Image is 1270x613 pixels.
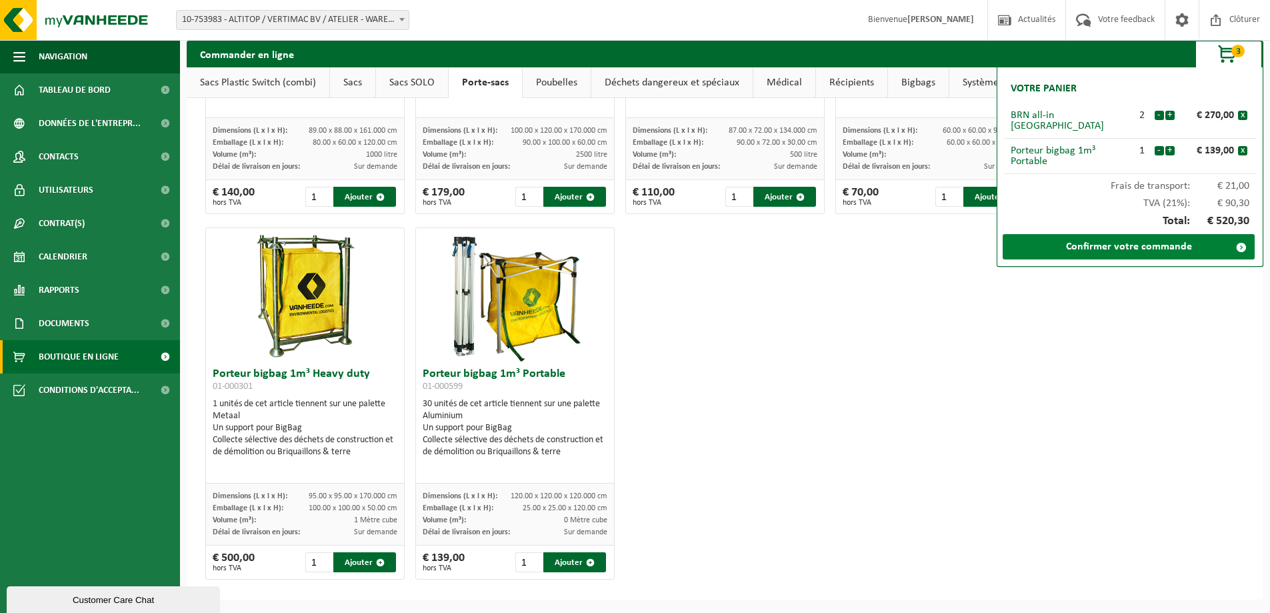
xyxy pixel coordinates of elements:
[39,307,89,340] span: Documents
[1190,198,1250,209] span: € 90,30
[729,127,817,135] span: 87.00 x 72.00 x 134.000 cm
[187,67,329,98] a: Sacs Plastic Switch (combi)
[354,516,397,524] span: 1 Mètre cube
[213,410,397,422] div: Metaal
[1011,145,1130,167] div: Porteur bigbag 1m³ Portable
[39,273,79,307] span: Rapports
[423,528,510,536] span: Délai de livraison en jours:
[1178,145,1238,156] div: € 139,00
[213,127,287,135] span: Dimensions (L x l x H):
[935,187,963,207] input: 1
[753,67,815,98] a: Médical
[7,584,223,613] iframe: chat widget
[1238,146,1247,155] button: x
[725,187,753,207] input: 1
[633,187,675,207] div: € 110,00
[543,187,606,207] button: Ajouter
[515,187,543,207] input: 1
[213,434,397,458] div: Collecte sélective des déchets de construction et de démolition ou Briquaillons & terre
[1178,110,1238,121] div: € 270,00
[633,139,703,147] span: Emballage (L x l x H):
[39,173,93,207] span: Utilisateurs
[39,240,87,273] span: Calendrier
[309,127,397,135] span: 89.00 x 88.00 x 161.000 cm
[774,163,817,171] span: Sur demande
[423,187,465,207] div: € 179,00
[213,422,397,434] div: Un support pour BigBag
[1190,215,1250,227] span: € 520,30
[511,492,607,500] span: 120.00 x 120.00 x 120.000 cm
[177,11,409,29] span: 10-753983 - ALTITOP / VERTIMAC BV / ATELIER - WAREGEM
[213,398,397,458] div: 1 unités de cet article tiennent sur une palette
[213,151,256,159] span: Volume (m³):
[376,67,448,98] a: Sacs SOLO
[213,564,255,572] span: hors TVA
[305,552,333,572] input: 1
[907,15,974,25] strong: [PERSON_NAME]
[984,163,1027,171] span: Sur demande
[39,207,85,240] span: Contrat(s)
[305,187,333,207] input: 1
[39,140,79,173] span: Contacts
[963,187,1026,207] button: Ajouter
[313,139,397,147] span: 80.00 x 60.00 x 120.00 cm
[423,434,607,458] div: Collecte sélective des déchets de construction et de démolition ou Briquaillons & terre
[515,552,543,572] input: 1
[423,127,497,135] span: Dimensions (L x l x H):
[423,492,497,500] span: Dimensions (L x l x H):
[423,368,607,395] h3: Porteur bigbag 1m³ Portable
[523,139,607,147] span: 90.00 x 100.00 x 60.00 cm
[1231,45,1245,57] span: 3
[213,492,287,500] span: Dimensions (L x l x H):
[1011,110,1130,131] div: BRN all-in [GEOGRAPHIC_DATA]
[523,504,607,512] span: 25.00 x 25.00 x 120.00 cm
[213,163,300,171] span: Délai de livraison en jours:
[423,139,493,147] span: Emballage (L x l x H):
[39,374,139,407] span: Conditions d'accepta...
[843,151,886,159] span: Volume (m³):
[213,552,255,572] div: € 500,00
[511,127,607,135] span: 100.00 x 120.00 x 170.000 cm
[1130,110,1154,121] div: 2
[790,151,817,159] span: 500 litre
[843,127,917,135] span: Dimensions (L x l x H):
[366,151,397,159] span: 1000 litre
[239,228,372,362] img: 01-000301
[947,139,1027,147] span: 60.00 x 60.00 x 99.00 cm
[354,163,397,171] span: Sur demande
[39,107,141,140] span: Données de l'entrepr...
[423,564,465,572] span: hors TVA
[591,67,753,98] a: Déchets dangereux et spéciaux
[633,163,720,171] span: Délai de livraison en jours:
[423,422,607,434] div: Un support pour BigBag
[1004,74,1083,103] h2: Votre panier
[213,199,255,207] span: hors TVA
[1165,111,1175,120] button: +
[213,368,397,395] h3: Porteur bigbag 1m³ Heavy duty
[523,67,591,98] a: Poubelles
[423,163,510,171] span: Délai de livraison en jours:
[39,73,111,107] span: Tableau de bord
[1238,111,1247,120] button: x
[1165,146,1175,155] button: +
[633,127,707,135] span: Dimensions (L x l x H):
[1155,111,1164,120] button: -
[1004,191,1256,209] div: TVA (21%):
[354,528,397,536] span: Sur demande
[423,199,465,207] span: hors TVA
[213,187,255,207] div: € 140,00
[633,151,676,159] span: Volume (m³):
[564,516,607,524] span: 0 Mètre cube
[543,552,606,572] button: Ajouter
[949,67,1087,98] a: Systèmes auto-basculants
[449,67,522,98] a: Porte-sacs
[1003,234,1255,259] a: Confirmer votre commande
[843,187,879,207] div: € 70,00
[333,552,396,572] button: Ajouter
[330,67,375,98] a: Sacs
[213,504,283,512] span: Emballage (L x l x H):
[423,552,465,572] div: € 139,00
[423,151,466,159] span: Volume (m³):
[309,492,397,500] span: 95.00 x 95.00 x 170.000 cm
